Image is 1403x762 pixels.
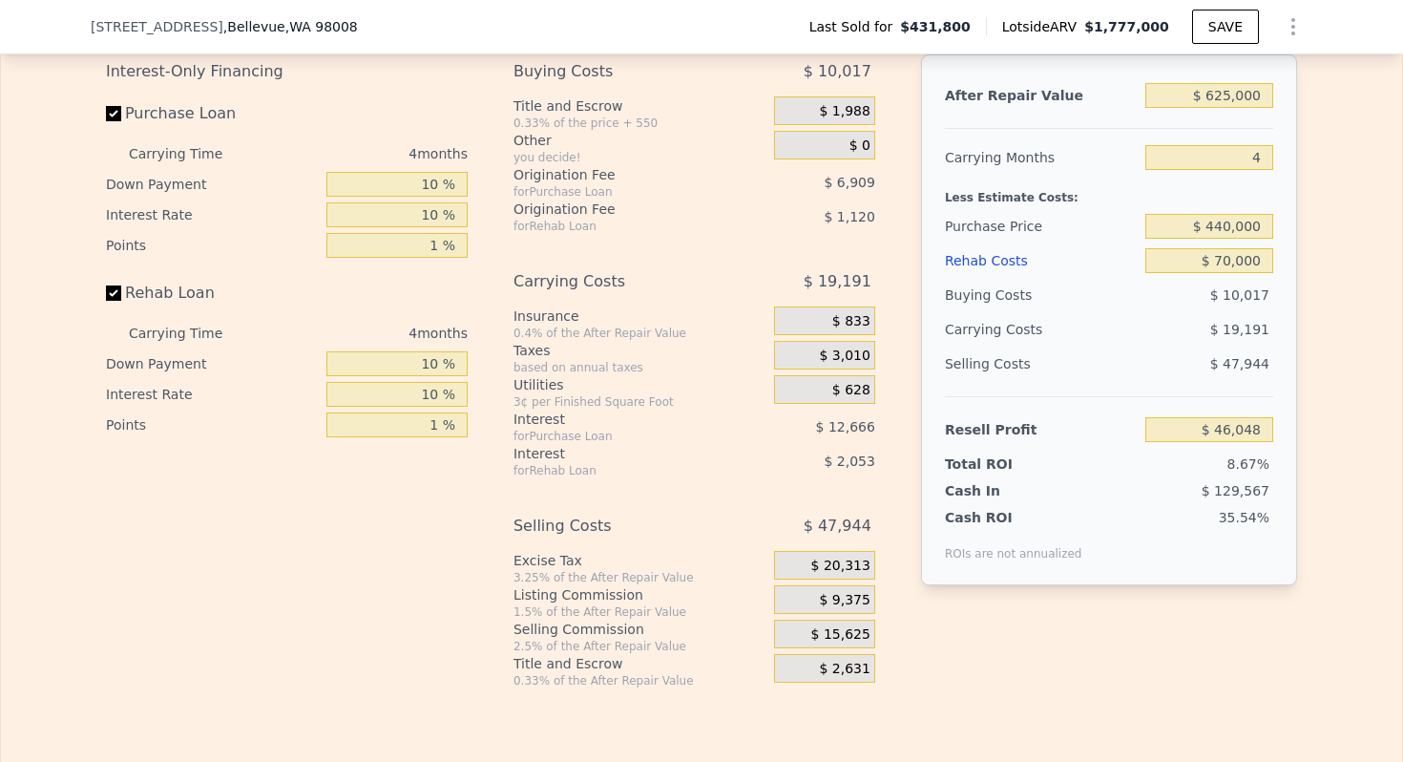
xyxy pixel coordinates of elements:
span: , Bellevue [223,17,358,36]
div: Interest [513,444,726,463]
div: Origination Fee [513,165,726,184]
div: Excise Tax [513,551,766,570]
span: $ 19,191 [1210,322,1269,337]
div: After Repair Value [945,78,1138,113]
div: 0.4% of the After Repair Value [513,326,766,341]
div: Less Estimate Costs: [945,175,1273,209]
span: $1,777,000 [1084,19,1169,34]
div: 3.25% of the After Repair Value [513,570,766,585]
span: [STREET_ADDRESS] [91,17,223,36]
div: Selling Commission [513,620,766,639]
button: Show Options [1274,8,1312,46]
div: Taxes [513,341,766,360]
div: 4 months [261,318,468,349]
div: 3¢ per Finished Square Foot [513,394,766,410]
div: Points [106,410,319,440]
input: Rehab Loan [106,286,121,301]
span: $ 12,666 [816,419,875,434]
div: Carrying Costs [945,312,1064,347]
span: $ 2,631 [819,661,869,678]
span: $ 9,375 [819,592,869,609]
span: 35.54% [1219,510,1269,525]
input: Purchase Loan [106,106,121,121]
span: $ 129,567 [1202,483,1269,498]
div: Resell Profit [945,413,1138,447]
span: $431,800 [900,17,971,36]
span: $ 47,944 [804,509,871,543]
span: $ 15,625 [811,626,870,644]
div: Other [513,131,766,150]
div: Interest [513,410,726,429]
div: Carrying Costs [513,265,726,299]
div: Down Payment [106,349,319,379]
div: Carrying Time [129,318,253,349]
div: 0.33% of the price + 550 [513,116,766,131]
span: Last Sold for [809,17,901,36]
div: Purchase Price [945,209,1138,243]
label: Rehab Loan [106,276,319,310]
div: Selling Costs [945,347,1138,381]
div: 1.5% of the After Repair Value [513,604,766,620]
div: Selling Costs [513,509,726,543]
div: 2.5% of the After Repair Value [513,639,766,654]
span: $ 628 [832,382,870,399]
div: Listing Commission [513,585,766,604]
span: Lotside ARV [1002,17,1084,36]
button: SAVE [1192,10,1259,44]
span: $ 0 [849,138,870,155]
span: $ 10,017 [804,54,871,89]
div: Carrying Months [945,140,1138,175]
span: $ 1,120 [824,209,874,224]
div: for Purchase Loan [513,429,726,444]
div: 0.33% of the After Repair Value [513,673,766,688]
span: $ 10,017 [1210,287,1269,303]
div: ROIs are not annualized [945,527,1082,561]
div: based on annual taxes [513,360,766,375]
div: 4 months [261,138,468,169]
div: Down Payment [106,169,319,200]
label: Purchase Loan [106,96,319,131]
span: $ 6,909 [824,175,874,190]
div: Title and Escrow [513,654,766,673]
div: Interest-Only Financing [106,54,468,89]
div: Buying Costs [945,278,1138,312]
span: $ 1,988 [819,103,869,120]
div: Points [106,230,319,261]
span: $ 20,313 [811,558,870,575]
div: Utilities [513,375,766,394]
div: Buying Costs [513,54,726,89]
div: for Rehab Loan [513,463,726,478]
div: Origination Fee [513,200,726,219]
div: you decide! [513,150,766,165]
span: $ 2,053 [824,454,874,469]
div: Cash In [945,481,1064,500]
div: Total ROI [945,455,1064,474]
span: $ 833 [832,313,870,330]
div: for Rehab Loan [513,219,726,234]
div: Interest Rate [106,379,319,410]
span: 8.67% [1227,456,1269,472]
div: Insurance [513,307,766,326]
div: for Purchase Loan [513,184,726,200]
div: Cash ROI [945,508,1082,527]
span: $ 3,010 [819,348,869,365]
span: $ 19,191 [804,265,871,299]
span: $ 47,944 [1210,356,1269,371]
div: Carrying Time [129,138,253,169]
div: Interest Rate [106,200,319,230]
div: Rehab Costs [945,243,1138,278]
span: , WA 98008 [285,19,358,34]
div: Title and Escrow [513,96,766,116]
